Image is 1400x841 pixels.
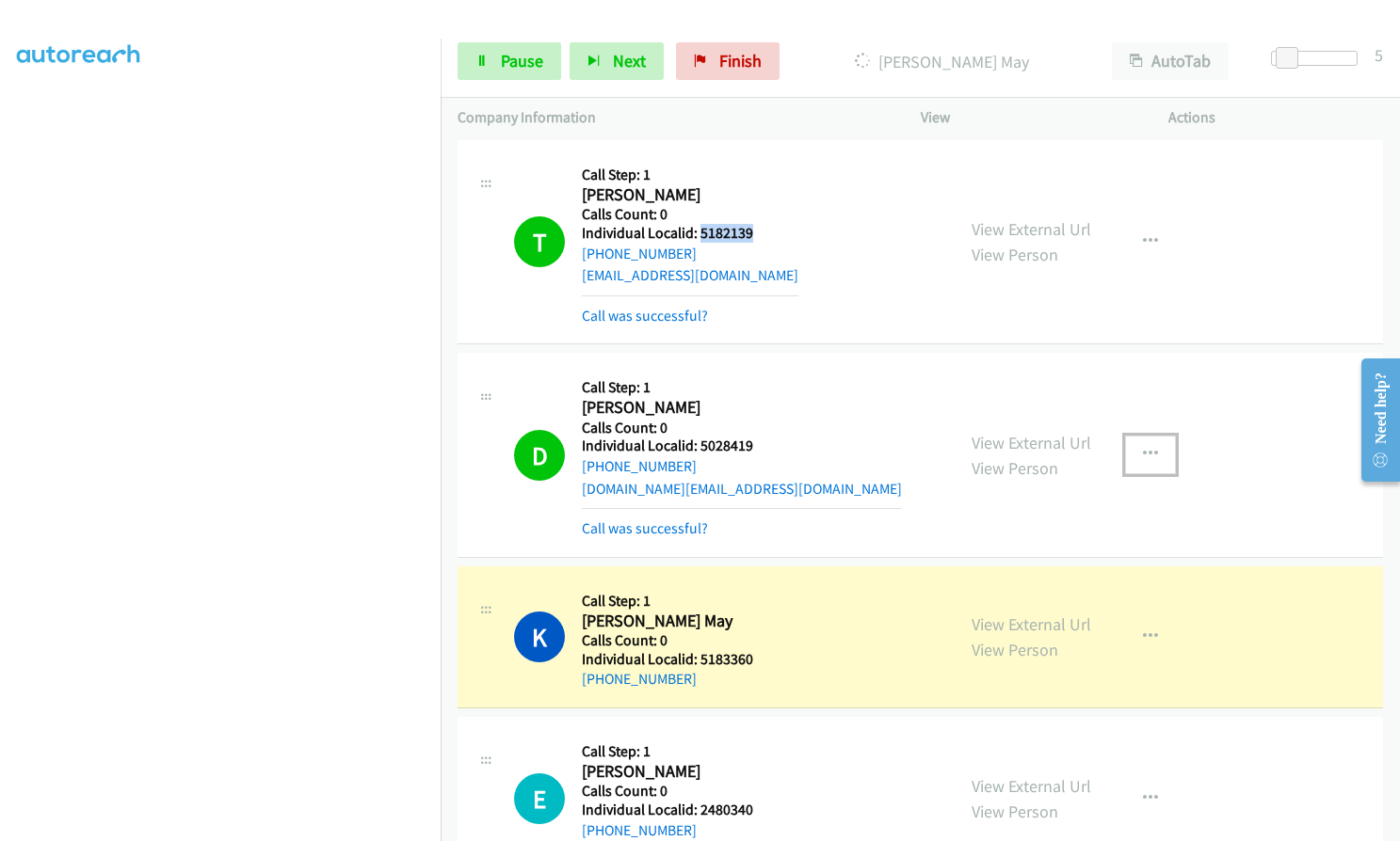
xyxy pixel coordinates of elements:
h5: Calls Count: 0 [582,631,753,650]
a: Pause [458,42,561,80]
h5: Individual Localid: 2480340 [582,801,798,819]
a: [PHONE_NUMBER] [582,670,697,688]
h2: [PERSON_NAME] May [582,611,753,632]
a: View Person [972,244,1058,265]
p: View [921,106,1135,129]
a: [PHONE_NUMBER] [582,245,697,262]
h5: Calls Count: 0 [582,782,798,801]
h2: [PERSON_NAME] [582,397,902,419]
a: [DOMAIN_NAME][EMAIL_ADDRESS][DOMAIN_NAME] [582,480,902,498]
div: The call is yet to be attempted [514,773,565,824]
h5: Individual Localid: 5182139 [582,224,798,243]
h5: Calls Count: 0 [582,419,902,437]
a: View External Url [972,775,1091,797]
span: Next [613,50,646,71]
h1: D [514,430,565,481]
a: View Person [972,801,1058,822]
div: 5 [1375,42,1383,68]
h5: Call Step: 1 [582,378,902,397]
h5: Individual Localid: 5028419 [582,436,902,455]
a: [PHONE_NUMBER] [582,457,697,475]
p: Company Information [458,106,887,129]
h1: E [514,773,565,824]
h2: [PERSON_NAME] [582,761,798,783]
a: Call was successful? [582,307,708,325]
h5: Individual Localid: 5183360 [582,650,753,669]
h5: Call Step: 1 [582,742,798,761]
h5: Call Step: 1 [582,592,753,611]
h5: Call Step: 1 [582,166,798,184]
button: AutoTab [1112,42,1229,80]
a: View External Url [972,613,1091,635]
p: Actions [1168,106,1383,129]
a: Call was successful? [582,519,708,537]
h1: T [514,216,565,267]
h2: [PERSON_NAME] [582,184,798,206]
a: View External Url [972,432,1091,453]
button: Next [570,42,664,80]
p: [PERSON_NAME] May [805,49,1078,74]
a: Finish [676,42,780,80]
a: View Person [972,639,1058,660]
a: [EMAIL_ADDRESS][DOMAIN_NAME] [582,266,798,284]
iframe: Resource Center [1345,345,1400,495]
a: View Person [972,457,1058,479]
a: View External Url [972,218,1091,240]
h5: Calls Count: 0 [582,205,798,224]
span: Finish [719,50,762,71]
a: [PHONE_NUMBER] [582,821,697,839]
span: Pause [501,50,543,71]
h1: K [514,611,565,662]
